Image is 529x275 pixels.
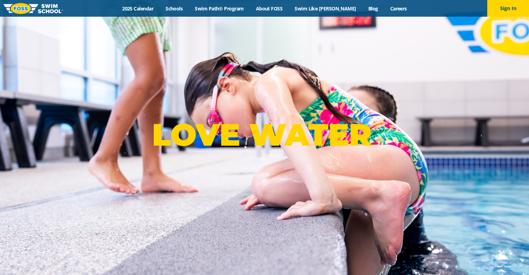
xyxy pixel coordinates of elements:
a: Careers [384,5,413,12]
a: 2025 Calendar [116,5,160,12]
img: FOSS Swim School Logo [3,3,63,14]
p: LOVE WATER [152,116,377,153]
a: Swim Path® Program [189,5,250,12]
a: Swim Like [PERSON_NAME] [289,5,362,12]
a: About FOSS [250,5,289,12]
a: Schools [160,5,189,12]
sup: ® [371,123,377,132]
a: Blog [362,5,384,12]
